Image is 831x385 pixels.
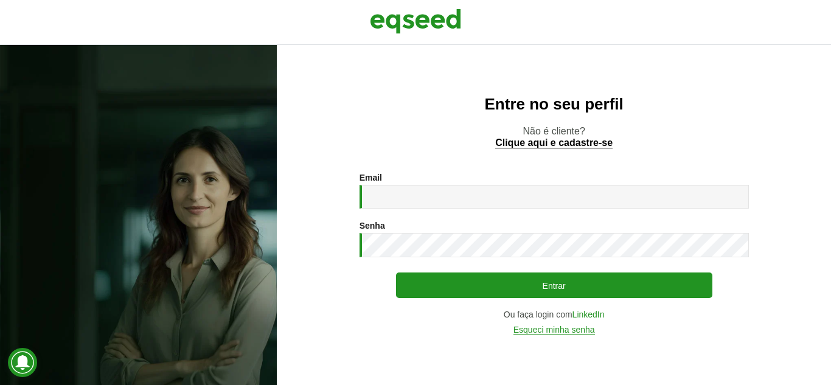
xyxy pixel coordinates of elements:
[301,95,807,113] h2: Entre no seu perfil
[360,310,749,319] div: Ou faça login com
[360,221,385,230] label: Senha
[360,173,382,182] label: Email
[396,272,712,298] button: Entrar
[370,6,461,36] img: EqSeed Logo
[495,138,613,148] a: Clique aqui e cadastre-se
[301,125,807,148] p: Não é cliente?
[572,310,605,319] a: LinkedIn
[513,325,595,335] a: Esqueci minha senha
